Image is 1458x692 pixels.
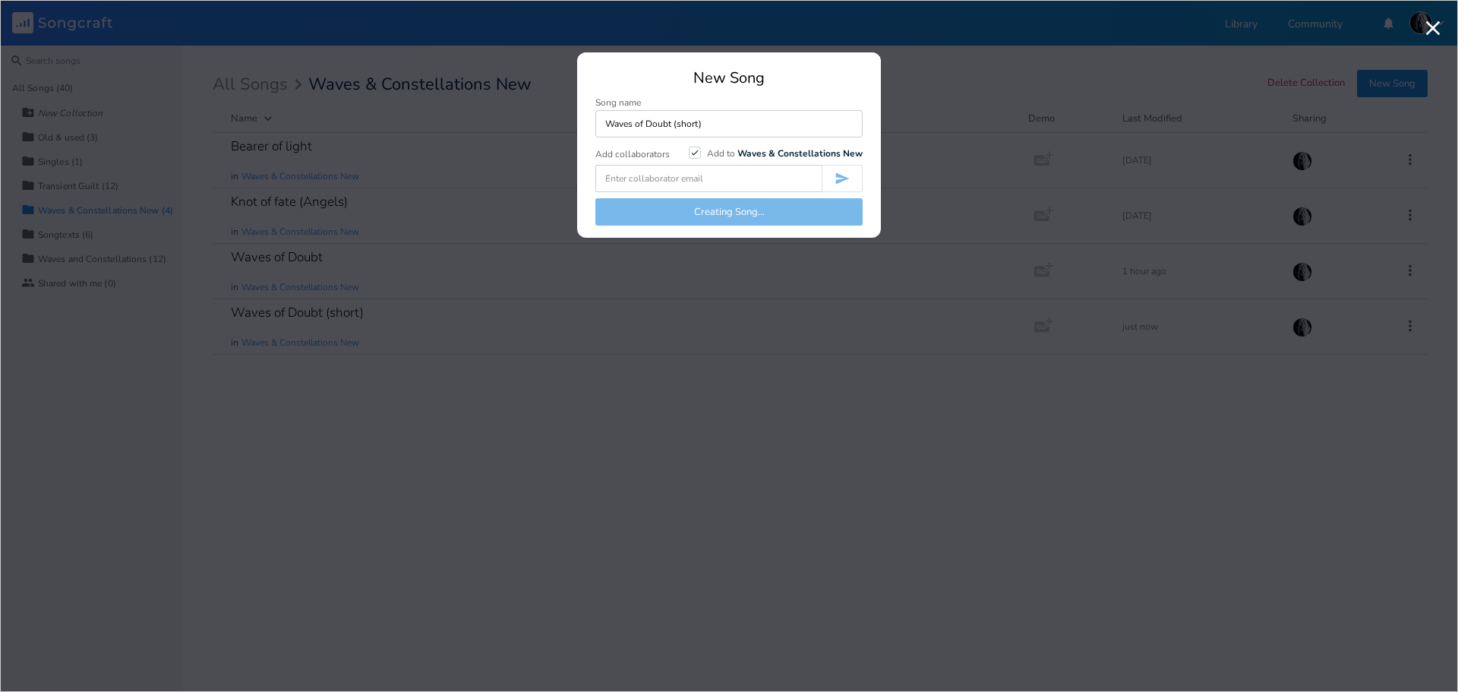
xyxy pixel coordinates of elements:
[822,165,863,192] button: Invite
[707,147,863,160] span: Add to
[595,150,670,159] div: Add collaborators
[595,110,863,137] input: Enter song name
[737,147,863,160] b: Waves & Constellations New
[595,98,863,107] div: Song name
[595,71,863,86] div: New Song
[595,198,863,226] button: Creating Song...
[595,165,822,192] input: Enter collaborator email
